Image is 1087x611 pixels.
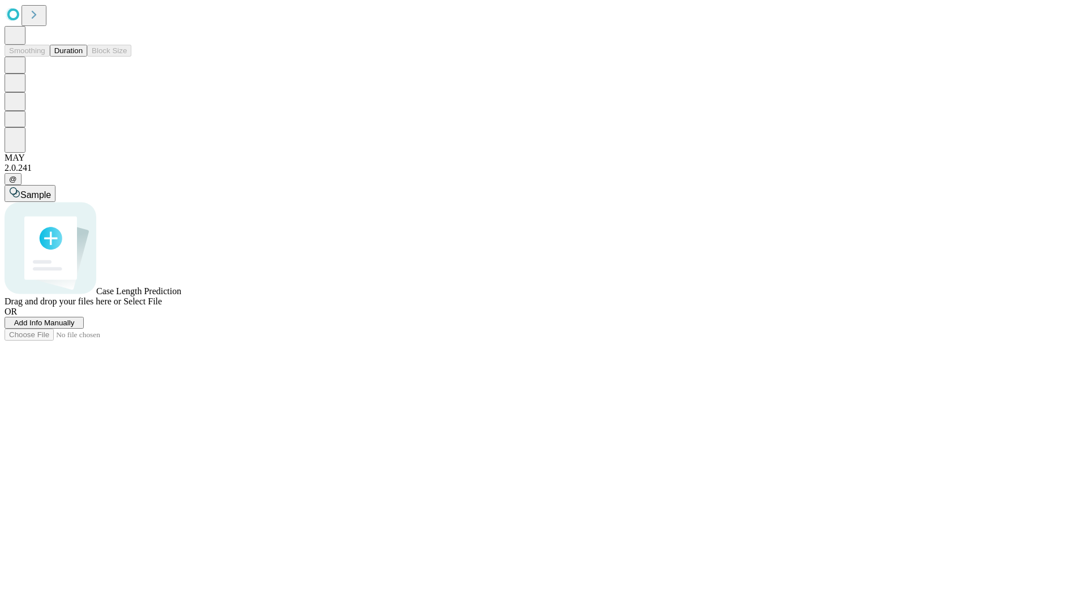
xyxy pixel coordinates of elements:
[123,296,162,306] span: Select File
[20,190,51,200] span: Sample
[5,163,1082,173] div: 2.0.241
[5,317,84,329] button: Add Info Manually
[5,307,17,316] span: OR
[50,45,87,57] button: Duration
[87,45,131,57] button: Block Size
[5,296,121,306] span: Drag and drop your files here or
[5,173,22,185] button: @
[5,45,50,57] button: Smoothing
[5,153,1082,163] div: MAY
[14,319,75,327] span: Add Info Manually
[9,175,17,183] span: @
[5,185,55,202] button: Sample
[96,286,181,296] span: Case Length Prediction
